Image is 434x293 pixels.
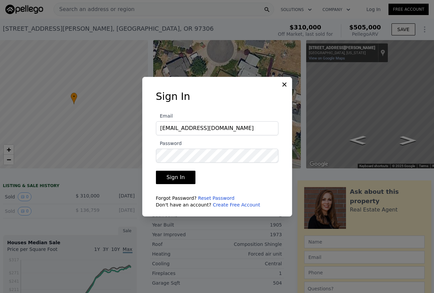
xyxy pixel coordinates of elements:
a: Reset Password [198,195,235,201]
button: Sign In [156,171,196,184]
span: Email [156,113,173,119]
div: Forgot Password? Don't have an account? [156,195,278,208]
h3: Sign In [156,91,278,103]
input: Email [156,121,278,135]
input: Password [156,149,278,163]
a: Create Free Account [213,202,260,207]
span: Password [156,141,182,146]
